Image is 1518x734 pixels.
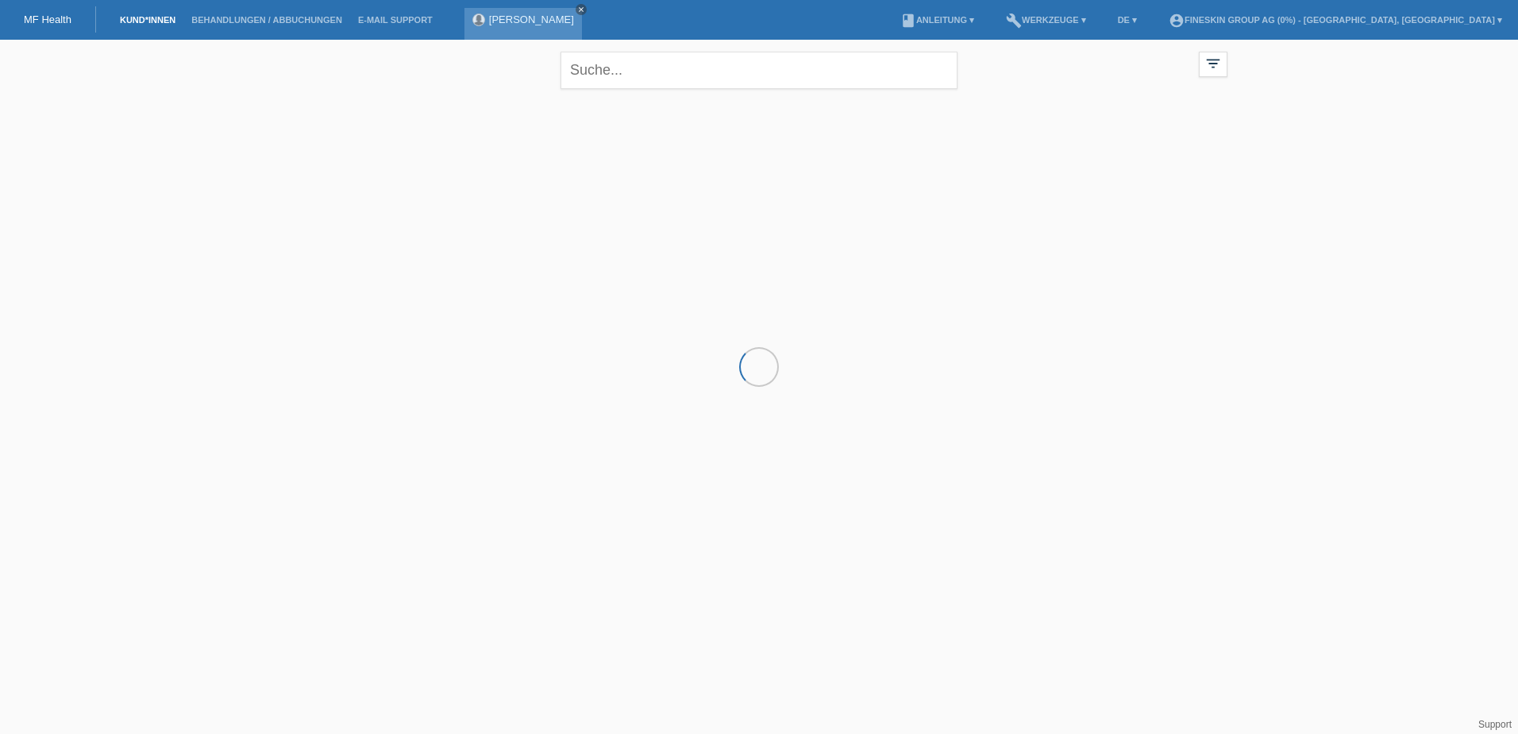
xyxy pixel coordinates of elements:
[1110,15,1145,25] a: DE ▾
[1169,13,1185,29] i: account_circle
[900,13,916,29] i: book
[112,15,183,25] a: Kund*innen
[183,15,350,25] a: Behandlungen / Abbuchungen
[1006,13,1022,29] i: build
[577,6,585,14] i: close
[576,4,587,15] a: close
[1478,719,1512,730] a: Support
[892,15,982,25] a: bookAnleitung ▾
[1204,55,1222,72] i: filter_list
[998,15,1094,25] a: buildWerkzeuge ▾
[561,52,957,89] input: Suche...
[24,14,71,25] a: MF Health
[489,14,574,25] a: [PERSON_NAME]
[350,15,441,25] a: E-Mail Support
[1161,15,1510,25] a: account_circleFineSkin Group AG (0%) - [GEOGRAPHIC_DATA], [GEOGRAPHIC_DATA] ▾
